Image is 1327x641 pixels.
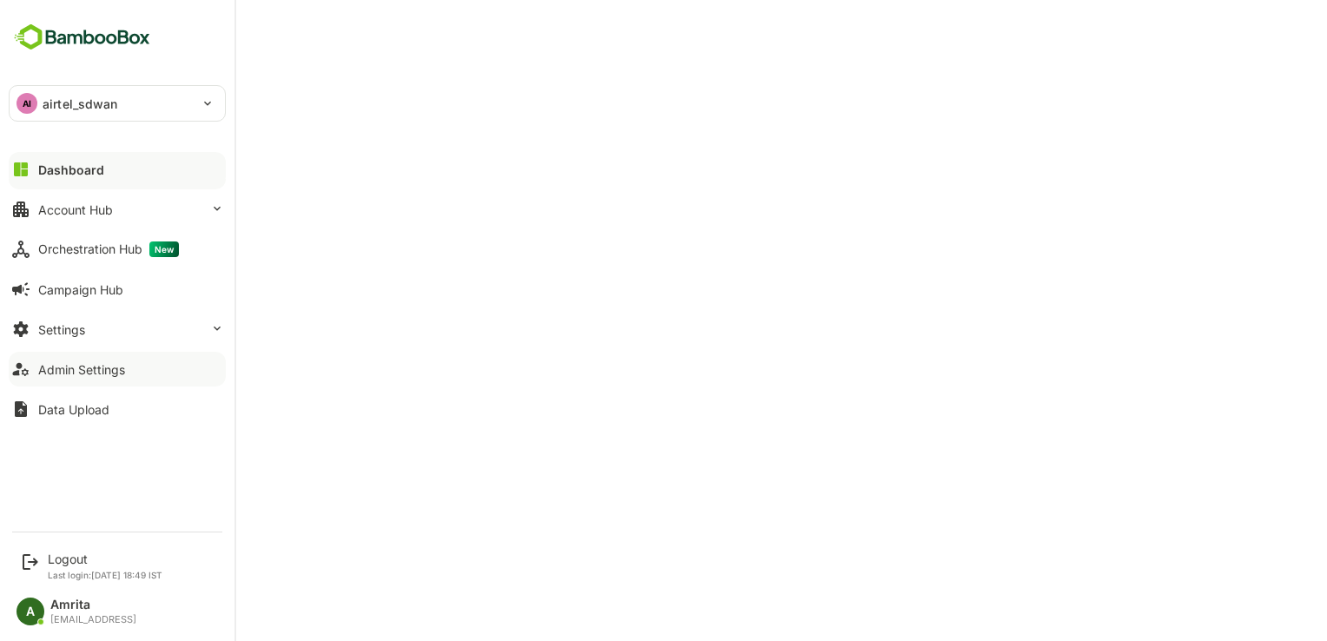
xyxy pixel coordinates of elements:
[50,614,136,625] div: [EMAIL_ADDRESS]
[38,282,123,297] div: Campaign Hub
[38,241,179,257] div: Orchestration Hub
[43,95,118,113] p: airtel_sdwan
[149,241,179,257] span: New
[9,232,226,267] button: Orchestration HubNew
[9,312,226,347] button: Settings
[9,152,226,187] button: Dashboard
[48,552,162,566] div: Logout
[9,392,226,426] button: Data Upload
[9,192,226,227] button: Account Hub
[17,93,37,114] div: AI
[9,352,226,387] button: Admin Settings
[38,202,113,217] div: Account Hub
[48,570,162,580] p: Last login: [DATE] 18:49 IST
[50,598,136,612] div: Amrita
[10,86,225,121] div: AIairtel_sdwan
[38,162,104,177] div: Dashboard
[38,322,85,337] div: Settings
[38,362,125,377] div: Admin Settings
[38,402,109,417] div: Data Upload
[17,598,44,625] div: A
[9,272,226,307] button: Campaign Hub
[9,21,155,54] img: BambooboxFullLogoMark.5f36c76dfaba33ec1ec1367b70bb1252.svg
